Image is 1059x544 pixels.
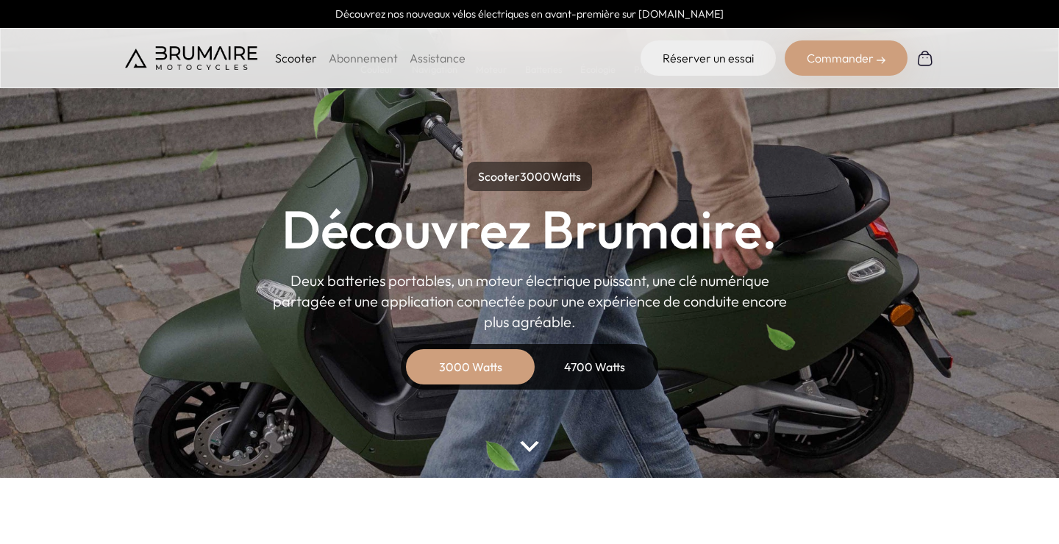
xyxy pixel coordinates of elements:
div: Commander [785,40,908,76]
h1: Découvrez Brumaire. [282,203,777,256]
a: Assistance [410,51,466,65]
img: arrow-bottom.png [520,441,539,452]
p: Deux batteries portables, un moteur électrique puissant, une clé numérique partagée et une applic... [272,271,787,332]
img: right-arrow-2.png [877,56,885,65]
a: Réserver un essai [641,40,776,76]
p: Scooter [275,49,317,67]
span: 3000 [520,169,551,184]
img: Panier [916,49,934,67]
div: 3000 Watts [412,349,529,384]
p: Scooter Watts [467,162,592,191]
div: 4700 Watts [535,349,653,384]
a: Abonnement [329,51,398,65]
img: Brumaire Motocycles [125,46,257,70]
